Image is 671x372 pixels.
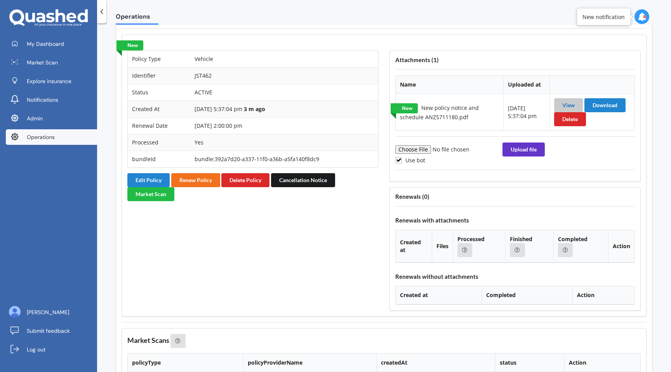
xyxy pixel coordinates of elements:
a: New [116,40,144,50]
button: Cancellation Notice [271,173,335,187]
span: Submit feedback [27,327,70,335]
span: My Dashboard [27,40,64,48]
td: JST462 [190,67,378,84]
td: [DATE] 2:00:00 pm [190,117,378,134]
a: Submit feedback [6,323,97,339]
th: Action [572,286,634,304]
span: Operations [116,13,158,23]
a: Market Scan [6,55,97,70]
h4: Renewals with attachments [395,217,635,224]
h3: Market Scans [127,334,641,348]
a: Notifications [6,92,97,108]
img: ALV-UjU6YHOUIM1AGx_4vxbOkaOq-1eqc8a3URkVIJkc_iWYmQ98kTe7fc9QMVOBV43MoXmOPfWPN7JjnmUwLuIGKVePaQgPQ... [9,306,21,318]
th: Action [608,230,634,262]
td: [DATE] 5:37:04 pm [190,101,378,117]
h4: Renewals ( 0 ) [395,193,635,200]
th: Processed [453,230,505,262]
a: New [391,103,418,113]
td: Renewal Date [128,117,190,134]
th: Action [564,354,640,372]
a: Admin [6,111,97,126]
th: Completed [482,286,572,304]
button: View [554,98,583,112]
span: Market Scan [27,59,58,66]
h4: Renewals without attachments [395,273,635,280]
td: Yes [190,134,378,151]
th: Uploaded at [503,76,550,94]
td: Status [128,84,190,101]
a: Explore insurance [6,73,97,89]
button: Renew Policy [171,173,220,187]
td: Identifier [128,67,190,84]
span: Log out [27,346,45,353]
td: Vehicle [190,51,378,67]
button: Delete Policy [221,173,269,187]
th: policyType [128,354,243,372]
td: ACTIVE [190,84,378,101]
td: bundleId [128,151,190,167]
button: Delete [554,112,586,126]
button: Market Scan [127,187,174,201]
button: Upload file [502,143,545,156]
button: Edit Policy [127,173,170,187]
a: Operations [6,129,97,145]
span: Notifications [27,96,58,104]
label: Use bot [395,157,425,163]
th: Finished [505,230,553,262]
th: status [495,354,564,372]
a: View [562,102,575,108]
td: [DATE] 5:37:04 pm [503,94,550,130]
span: [PERSON_NAME] [27,308,69,316]
td: Policy Type [128,51,190,67]
span: Admin [27,115,43,122]
td: New policy notice and schedule ANZ5711180.pdf [396,94,503,130]
th: Completed [553,230,608,262]
span: Explore insurance [27,77,71,85]
th: Created at [396,230,432,262]
b: 3 m ago [244,105,265,113]
td: bundle:392a7d20-a337-11f0-a36b-a5fa140f8dc9 [190,151,378,167]
button: Download [584,98,626,112]
span: Operations [27,133,55,141]
th: Created at [396,286,482,304]
a: Log out [6,342,97,357]
td: Created At [128,101,190,117]
div: New notification [582,13,625,21]
th: policyProviderName [243,354,376,372]
a: [PERSON_NAME] [6,304,97,320]
th: createdAt [376,354,495,372]
td: Processed [128,134,190,151]
th: Files [432,230,453,262]
th: Name [396,76,503,94]
a: My Dashboard [6,36,97,52]
h4: Attachments ( 1 ) [395,56,635,64]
